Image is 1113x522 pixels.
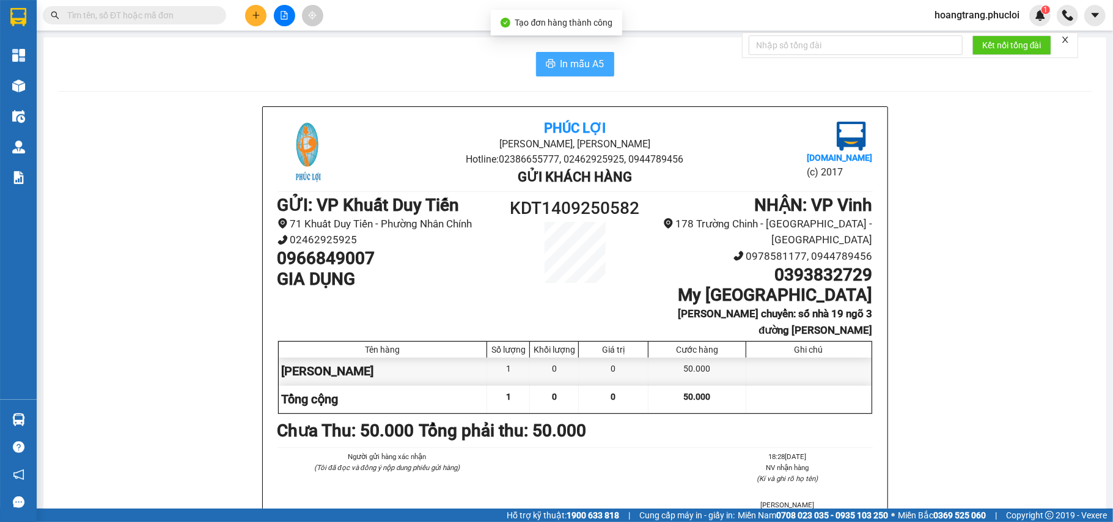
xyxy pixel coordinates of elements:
b: NHẬN : VP Vinh [755,195,873,215]
span: 50.000 [683,392,710,402]
span: Kết nối tổng đài [982,39,1041,52]
div: 0 [579,358,648,385]
button: caret-down [1084,5,1106,26]
img: warehouse-icon [12,110,25,123]
span: copyright [1045,511,1054,520]
span: question-circle [13,441,24,453]
span: ⚪️ [891,513,895,518]
img: logo.jpg [277,122,339,183]
li: 0978581177, 0944789456 [649,248,872,265]
div: Cước hàng [652,345,742,355]
li: NV nhận hàng [702,462,872,473]
span: environment [663,218,674,229]
b: Chưa Thu : 50.000 [277,421,414,441]
b: Gửi khách hàng [518,169,632,185]
img: warehouse-icon [12,141,25,153]
span: caret-down [1090,10,1101,21]
span: Tổng cộng [282,392,339,406]
span: search [51,11,59,20]
span: message [13,496,24,508]
h1: 0966849007 [277,248,501,269]
span: phone [277,235,288,245]
li: 178 Trường Chinh - [GEOGRAPHIC_DATA] - [GEOGRAPHIC_DATA] [649,216,872,248]
i: (Kí và ghi rõ họ tên) [757,474,818,483]
strong: 0369 525 060 [933,510,986,520]
span: Tạo đơn hàng thành công [515,18,613,28]
span: hoangtrang.phucloi [925,7,1029,23]
span: Hỗ trợ kỹ thuật: [507,509,619,522]
span: notification [13,469,24,480]
div: Giá trị [582,345,645,355]
span: Miền Bắc [898,509,986,522]
button: file-add [274,5,295,26]
span: check-circle [501,18,510,28]
div: 0 [530,358,579,385]
img: icon-new-feature [1035,10,1046,21]
div: Ghi chú [749,345,869,355]
span: 0 [611,392,616,402]
b: [DOMAIN_NAME] [807,153,872,163]
div: Số lượng [490,345,526,355]
li: [PERSON_NAME], [PERSON_NAME] [377,136,773,152]
span: Cung cấp máy in - giấy in: [639,509,735,522]
b: Phúc Lợi [544,120,606,136]
img: dashboard-icon [12,49,25,62]
li: 02462925925 [277,232,501,248]
i: (Tôi đã đọc và đồng ý nộp dung phiếu gửi hàng) [314,463,460,472]
span: Miền Nam [738,509,888,522]
input: Nhập số tổng đài [749,35,963,55]
button: Kết nối tổng đài [972,35,1051,55]
li: 71 Khuất Duy Tiến - Phường Nhân Chính [277,216,501,232]
strong: 1900 633 818 [567,510,619,520]
li: Hotline: 02386655777, 02462925925, 0944789456 [377,152,773,167]
span: In mẫu A5 [560,56,604,72]
img: warehouse-icon [12,79,25,92]
span: phone [733,251,744,261]
span: close [1061,35,1070,44]
span: 0 [552,392,557,402]
h1: My [GEOGRAPHIC_DATA] [649,285,872,306]
span: | [628,509,630,522]
div: Khối lượng [533,345,575,355]
h1: 0393832729 [649,265,872,285]
div: [PERSON_NAME] [279,358,488,385]
span: printer [546,59,556,70]
span: | [995,509,997,522]
img: logo-vxr [10,8,26,26]
img: logo.jpg [837,122,866,151]
img: phone-icon [1062,10,1073,21]
div: Tên hàng [282,345,484,355]
div: 50.000 [648,358,746,385]
b: [PERSON_NAME] chuyển: số nhà 19 ngõ 3 đường [PERSON_NAME] [678,307,873,336]
div: 1 [487,358,530,385]
h1: KDT1409250582 [501,195,650,222]
li: (c) 2017 [807,164,872,180]
button: aim [302,5,323,26]
b: GỬI : VP Khuất Duy Tiến [277,195,460,215]
li: Người gửi hàng xác nhận [302,451,472,462]
span: 1 [506,392,511,402]
button: printerIn mẫu A5 [536,52,614,76]
h1: GIA DỤNG [277,269,501,290]
li: 18:28[DATE] [702,451,872,462]
span: file-add [280,11,288,20]
sup: 1 [1041,6,1050,14]
b: Tổng phải thu: 50.000 [419,421,587,441]
strong: 0708 023 035 - 0935 103 250 [776,510,888,520]
button: plus [245,5,266,26]
span: plus [252,11,260,20]
span: aim [308,11,317,20]
img: warehouse-icon [12,413,25,426]
li: [PERSON_NAME] [702,499,872,510]
img: solution-icon [12,171,25,184]
span: 1 [1043,6,1048,14]
span: environment [277,218,288,229]
input: Tìm tên, số ĐT hoặc mã đơn [67,9,211,22]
